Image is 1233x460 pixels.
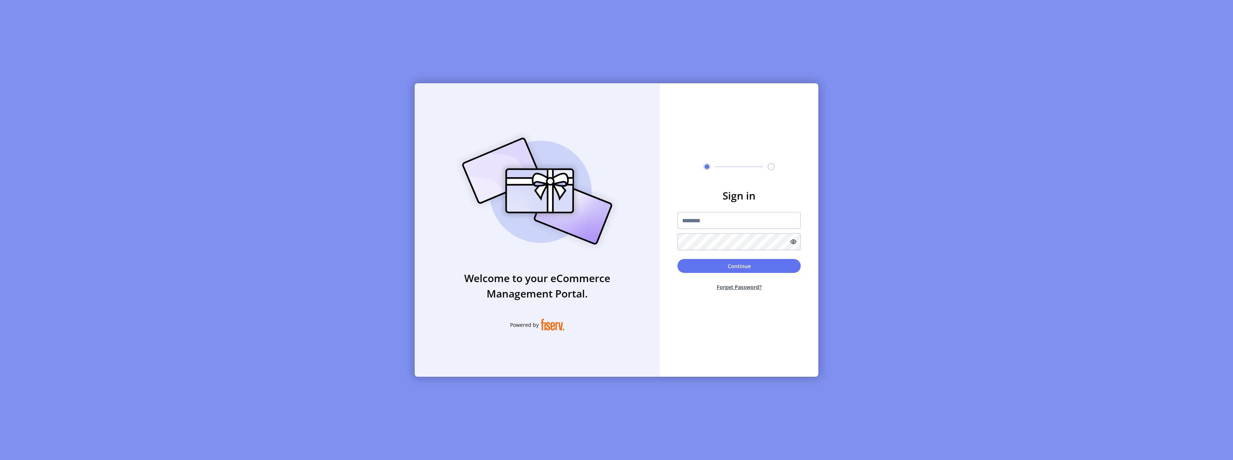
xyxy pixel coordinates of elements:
button: Continue [677,259,801,273]
span: Powered by [510,321,539,329]
button: Forget Password? [677,277,801,297]
h3: Welcome to your eCommerce Management Portal. [415,270,660,301]
img: card_Illustration.svg [451,129,623,253]
h3: Sign in [677,188,801,203]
